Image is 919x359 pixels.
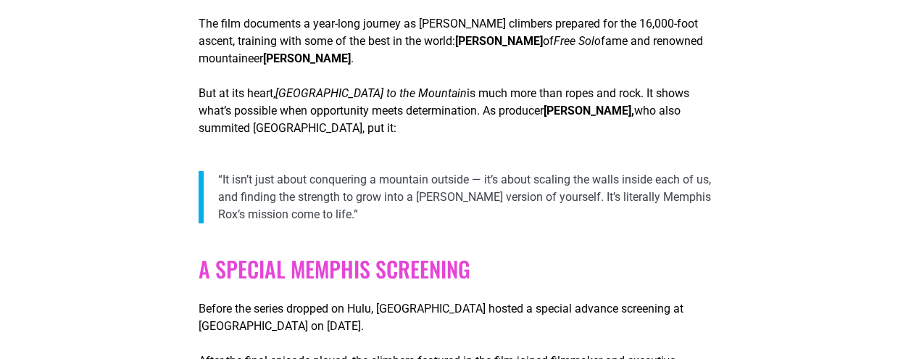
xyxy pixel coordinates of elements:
[199,85,721,137] p: But at its heart, is much more than ropes and rock. It shows what’s possible when opportunity mee...
[199,256,721,282] h2: A Special Memphis Screening
[218,171,721,223] p: “It isn’t just about conquering a mountain outside — it’s about scaling the walls inside each of ...
[199,300,721,335] p: Before the series dropped on Hulu, [GEOGRAPHIC_DATA] hosted a special advance screening at [GEOGR...
[275,86,467,100] em: [GEOGRAPHIC_DATA] to the Mountain
[544,104,634,117] strong: [PERSON_NAME],
[199,15,721,67] p: The film documents a year-long journey as [PERSON_NAME] climbers prepared for the 16,000-foot asc...
[263,51,351,65] strong: [PERSON_NAME]
[554,34,601,48] em: Free Solo
[455,34,543,48] strong: [PERSON_NAME]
